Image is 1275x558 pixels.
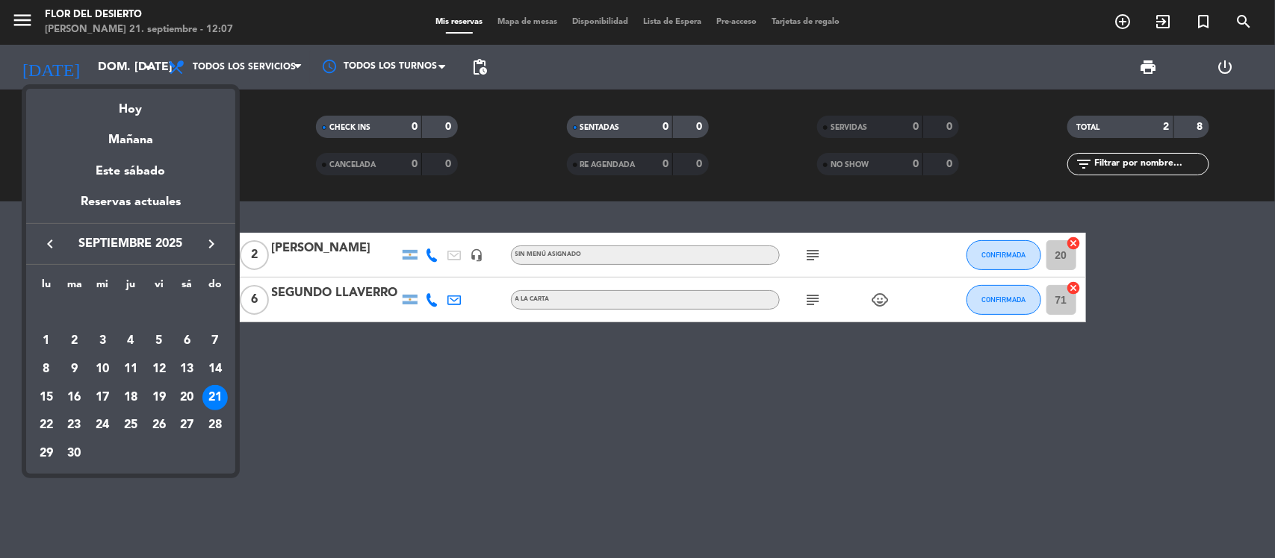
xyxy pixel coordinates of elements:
div: 23 [62,413,87,438]
div: Mañana [26,119,235,150]
div: 19 [146,385,172,410]
td: 12 de septiembre de 2025 [145,355,173,383]
td: 13 de septiembre de 2025 [173,355,202,383]
td: 17 de septiembre de 2025 [88,383,117,412]
div: 18 [118,385,143,410]
div: 2 [62,328,87,354]
th: jueves [117,276,145,299]
div: 14 [202,357,228,382]
td: SEP. [32,299,229,327]
td: 25 de septiembre de 2025 [117,412,145,440]
td: 15 de septiembre de 2025 [32,383,61,412]
th: domingo [201,276,229,299]
i: keyboard_arrow_right [202,235,220,253]
div: 8 [34,357,59,382]
td: 26 de septiembre de 2025 [145,412,173,440]
i: keyboard_arrow_left [41,235,59,253]
div: 13 [174,357,199,382]
div: 5 [146,328,172,354]
td: 19 de septiembre de 2025 [145,383,173,412]
div: 3 [90,328,115,354]
td: 6 de septiembre de 2025 [173,327,202,355]
td: 9 de septiembre de 2025 [61,355,89,383]
th: martes [61,276,89,299]
div: 6 [174,328,199,354]
td: 23 de septiembre de 2025 [61,412,89,440]
td: 1 de septiembre de 2025 [32,327,61,355]
td: 29 de septiembre de 2025 [32,439,61,468]
button: keyboard_arrow_right [198,234,225,254]
td: 24 de septiembre de 2025 [88,412,117,440]
div: 16 [62,385,87,410]
div: 9 [62,357,87,382]
div: 22 [34,413,59,438]
td: 11 de septiembre de 2025 [117,355,145,383]
div: 21 [202,385,228,410]
div: 7 [202,328,228,354]
td: 21 de septiembre de 2025 [201,383,229,412]
div: 20 [174,385,199,410]
td: 10 de septiembre de 2025 [88,355,117,383]
td: 7 de septiembre de 2025 [201,327,229,355]
td: 5 de septiembre de 2025 [145,327,173,355]
div: 12 [146,357,172,382]
div: Reservas actuales [26,192,235,223]
div: Hoy [26,89,235,119]
th: miércoles [88,276,117,299]
div: 25 [118,413,143,438]
th: sábado [173,276,202,299]
div: 29 [34,441,59,466]
div: 27 [174,413,199,438]
button: keyboard_arrow_left [37,234,63,254]
th: lunes [32,276,61,299]
td: 27 de septiembre de 2025 [173,412,202,440]
td: 16 de septiembre de 2025 [61,383,89,412]
div: 26 [146,413,172,438]
td: 30 de septiembre de 2025 [61,439,89,468]
td: 14 de septiembre de 2025 [201,355,229,383]
td: 20 de septiembre de 2025 [173,383,202,412]
td: 28 de septiembre de 2025 [201,412,229,440]
td: 3 de septiembre de 2025 [88,327,117,355]
td: 2 de septiembre de 2025 [61,327,89,355]
div: 1 [34,328,59,354]
td: 18 de septiembre de 2025 [117,383,145,412]
th: viernes [145,276,173,299]
td: 4 de septiembre de 2025 [117,327,145,355]
div: 17 [90,385,115,410]
span: septiembre 2025 [63,234,198,254]
div: 10 [90,357,115,382]
div: 30 [62,441,87,466]
td: 22 de septiembre de 2025 [32,412,61,440]
div: 4 [118,328,143,354]
td: 8 de septiembre de 2025 [32,355,61,383]
div: 24 [90,413,115,438]
div: 11 [118,357,143,382]
div: 15 [34,385,59,410]
div: Este sábado [26,151,235,192]
div: 28 [202,413,228,438]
